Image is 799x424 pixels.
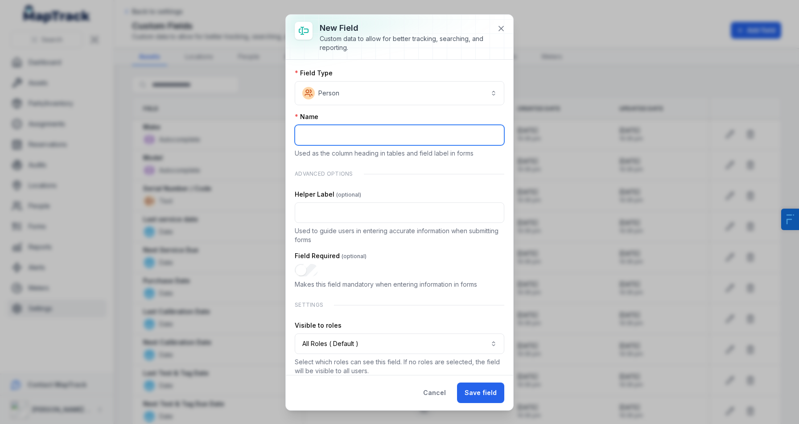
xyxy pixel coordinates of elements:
[295,321,342,330] label: Visible to roles
[416,383,453,403] button: Cancel
[295,280,504,289] p: Makes this field mandatory when entering information in forms
[295,202,504,223] input: :r7a:-form-item-label
[295,333,504,354] button: All Roles ( Default )
[295,226,504,244] p: Used to guide users in entering accurate information when submitting forms
[295,125,504,145] input: :r78:-form-item-label
[295,81,504,105] button: Person
[320,22,490,34] h3: New field
[295,149,504,158] p: Used as the column heading in tables and field label in forms
[295,165,504,183] div: Advanced Options
[295,358,504,375] p: Select which roles can see this field. If no roles are selected, the field will be visible to all...
[295,296,504,314] div: Settings
[295,112,318,121] label: Name
[295,264,318,276] input: :r7b:-form-item-label
[457,383,504,403] button: Save field
[295,190,361,199] label: Helper Label
[295,251,367,260] label: Field Required
[320,34,490,52] div: Custom data to allow for better tracking, searching, and reporting.
[295,69,333,78] label: Field Type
